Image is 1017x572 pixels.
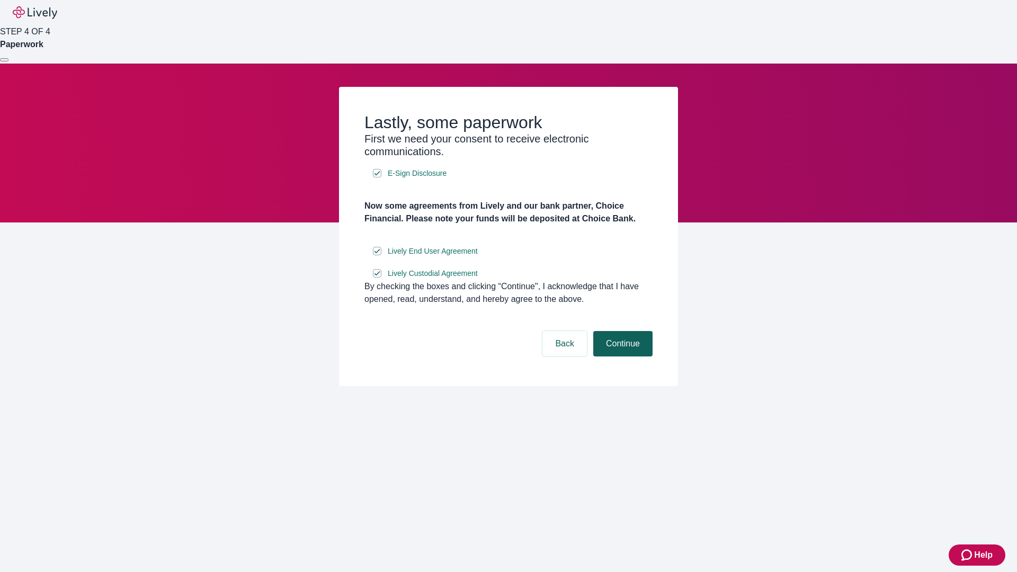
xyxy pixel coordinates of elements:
img: Lively [13,6,57,19]
a: e-sign disclosure document [386,267,480,280]
button: Back [542,331,587,356]
svg: Zendesk support icon [961,549,974,561]
h4: Now some agreements from Lively and our bank partner, Choice Financial. Please note your funds wi... [364,200,653,225]
a: e-sign disclosure document [386,245,480,258]
button: Continue [593,331,653,356]
button: Zendesk support iconHelp [949,544,1005,566]
div: By checking the boxes and clicking “Continue", I acknowledge that I have opened, read, understand... [364,280,653,306]
h3: First we need your consent to receive electronic communications. [364,132,653,158]
span: Lively End User Agreement [388,246,478,257]
span: Lively Custodial Agreement [388,268,478,279]
a: e-sign disclosure document [386,167,449,180]
h2: Lastly, some paperwork [364,112,653,132]
span: Help [974,549,993,561]
span: E-Sign Disclosure [388,168,447,179]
